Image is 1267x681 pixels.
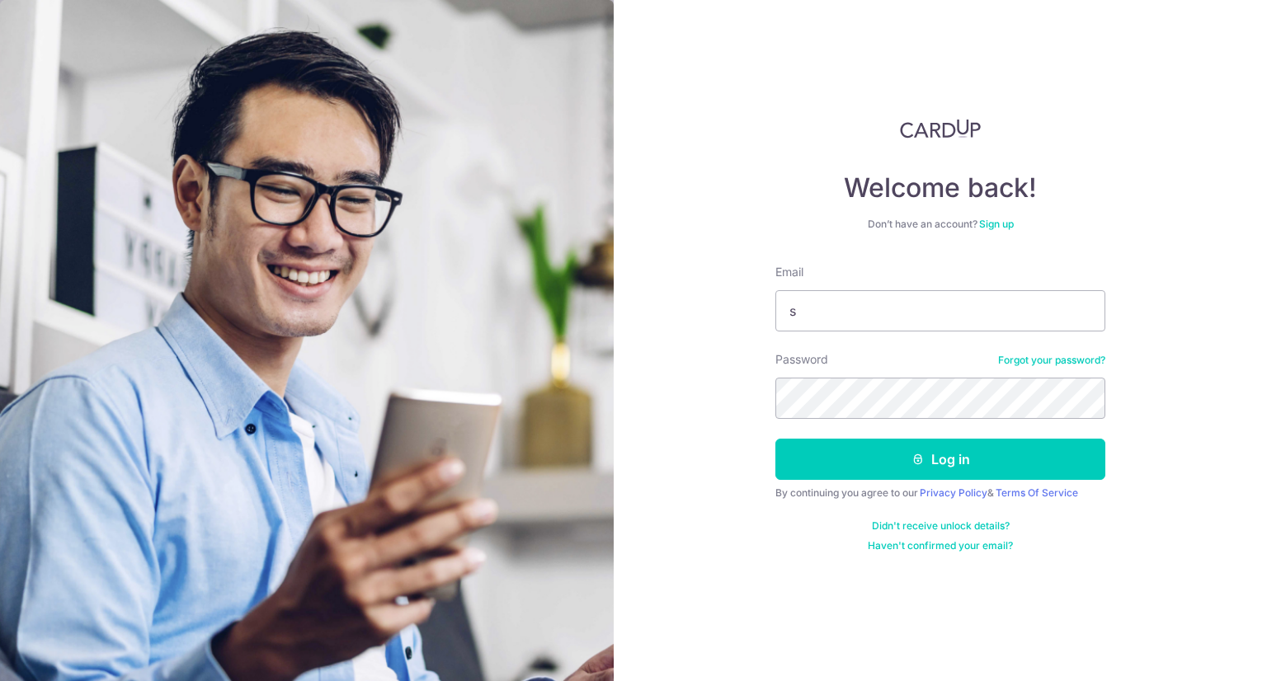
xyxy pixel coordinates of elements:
[775,171,1105,204] h4: Welcome back!
[775,218,1105,231] div: Don’t have an account?
[775,486,1105,500] div: By continuing you agree to our &
[775,351,828,368] label: Password
[900,119,981,139] img: CardUp Logo
[872,519,1010,533] a: Didn't receive unlock details?
[775,439,1105,480] button: Log in
[996,486,1078,499] a: Terms Of Service
[775,290,1105,331] input: Enter your Email
[775,264,803,280] label: Email
[979,218,1014,230] a: Sign up
[920,486,987,499] a: Privacy Policy
[868,539,1013,552] a: Haven't confirmed your email?
[998,354,1105,367] a: Forgot your password?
